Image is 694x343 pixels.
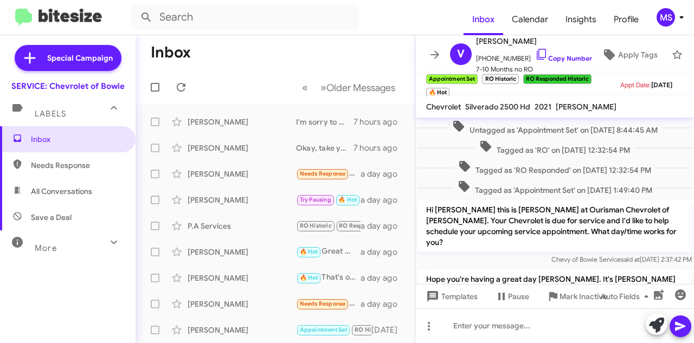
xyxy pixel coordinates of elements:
div: a day ago [361,299,406,309]
span: RO Responded Historic [339,222,404,229]
div: a day ago [361,195,406,205]
div: [DATE] [371,325,406,335]
span: RO Historic [355,326,387,333]
span: [PERSON_NAME] [556,102,616,112]
a: Insights [557,4,605,35]
button: Templates [415,287,486,306]
div: a day ago [361,273,406,283]
input: Search [131,4,359,30]
span: « [302,81,308,94]
div: [PERSON_NAME] [188,195,296,205]
span: Tagged as 'RO Responded' on [DATE] 12:32:54 PM [454,160,656,176]
div: MS [657,8,675,27]
span: 🔥 Hot [338,196,357,203]
span: Untagged as 'Appointment Set' on [DATE] 8:44:45 AM [448,120,662,135]
span: [DATE] [651,81,672,89]
h1: Inbox [151,44,191,61]
span: 7-10 Months no RO [476,64,592,75]
span: More [35,243,57,253]
span: Save a Deal [31,212,72,223]
div: [PERSON_NAME] [188,273,296,283]
div: [PERSON_NAME] [188,143,296,153]
span: [PERSON_NAME] [476,35,592,48]
div: I'll have someone reach out. [296,219,361,232]
span: Apply Tags [618,45,658,64]
small: RO Responded Historic [523,74,592,84]
span: Inbox [31,134,123,145]
span: Needs Response [300,170,346,177]
button: Pause [486,287,538,306]
button: MS [647,8,682,27]
span: 2021 [535,102,551,112]
div: 7 hours ago [354,143,406,153]
p: Hi [PERSON_NAME] this is [PERSON_NAME] at Ourisman Chevrolet of [PERSON_NAME]. Your Chevrolet is ... [417,200,692,252]
div: [PERSON_NAME] [188,299,296,309]
div: thank you [296,323,371,336]
button: Mark Inactive [538,287,616,306]
span: » [320,81,326,94]
span: RO Historic [300,222,332,229]
div: That's okay. Thank you for the update. [296,271,361,284]
span: Labels [35,109,66,119]
span: Chevy of Bowie Service [DATE] 2:37:42 PM [551,255,692,263]
span: said at [621,255,640,263]
span: Mark Inactive [560,287,607,306]
a: Special Campaign [15,45,121,71]
div: [PERSON_NAME] [188,247,296,257]
span: Silverado 2500 Hd [465,102,530,112]
button: Apply Tags [592,45,666,64]
p: Hope you're having a great day [PERSON_NAME]. It's [PERSON_NAME] at Ourisman Chevrolet of Bowie. ... [417,269,692,321]
nav: Page navigation example [296,76,402,99]
div: a day ago [361,221,406,231]
span: Tagged as 'Appointment Set' on [DATE] 1:49:40 PM [453,180,657,196]
div: a day ago [361,247,406,257]
button: Next [314,76,402,99]
span: Appointment Set [300,326,348,333]
a: Copy Number [535,54,592,62]
span: Appt Date: [620,81,651,89]
small: 🔥 Hot [426,88,449,98]
button: Previous [295,76,314,99]
small: Appointment Set [426,74,478,84]
a: Calendar [503,4,557,35]
div: a day ago [361,169,406,179]
div: [PERSON_NAME] [188,325,296,335]
div: [PERSON_NAME] [188,117,296,127]
div: Great we look forward to seeing you [DATE]. Please feel free to ask the advisors about the shuttl... [296,245,361,258]
span: 🔥 Hot [300,248,318,255]
span: Chevrolet [426,102,461,112]
span: Older Messages [326,82,395,94]
a: Inbox [464,4,503,35]
div: [PERSON_NAME] [188,169,296,179]
span: V [457,46,465,63]
small: RO Historic [482,74,518,84]
span: Pause [508,287,529,306]
span: Needs Response [31,160,123,171]
span: Special Campaign [47,53,113,63]
span: [PHONE_NUMBER] [476,48,592,64]
button: Auto Fields [592,287,661,306]
span: Auto Fields [601,287,653,306]
span: 🔥 Hot [300,274,318,281]
span: Tagged as 'RO' on [DATE] 12:32:54 PM [475,140,634,156]
div: P.A Services [188,221,296,231]
a: Profile [605,4,647,35]
span: All Conversations [31,186,92,197]
div: SERVICE: Chevrolet of Bowie [11,81,125,92]
div: [URL][DOMAIN_NAME] [296,167,361,180]
div: Never. The last time your service department touched my truck they only rotated the tire on one s... [296,297,361,310]
div: 7 hours ago [354,117,406,127]
span: Templates [424,287,478,306]
div: I'm sorry to hear about the leak. Feel free to take your time and we will be here if you need any... [296,117,354,127]
span: Needs Response [300,300,346,307]
div: Okay, take your time. We will be here when you're ready. [296,143,354,153]
div: Of course. Have a good day! [296,193,361,206]
span: Try Pausing [300,196,331,203]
